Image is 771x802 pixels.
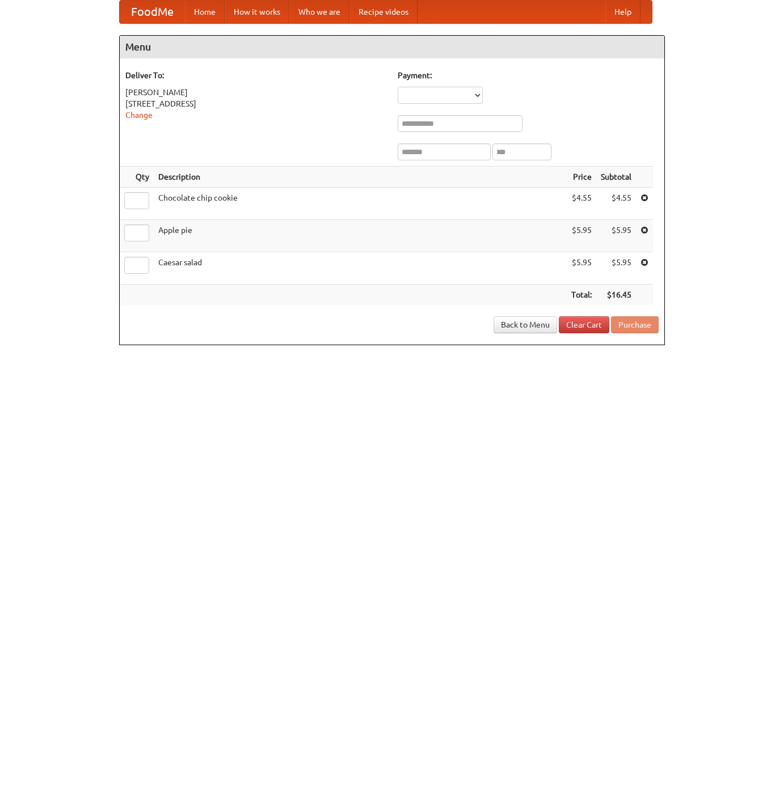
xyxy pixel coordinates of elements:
[120,36,664,58] h4: Menu
[596,285,636,305] th: $16.45
[559,316,609,333] a: Clear Cart
[398,70,659,81] h5: Payment:
[185,1,225,23] a: Home
[596,167,636,188] th: Subtotal
[596,252,636,285] td: $5.95
[567,285,596,305] th: Total:
[125,98,386,109] div: [STREET_ADDRESS]
[120,1,185,23] a: FoodMe
[154,220,567,252] td: Apple pie
[596,220,636,252] td: $5.95
[154,252,567,285] td: Caesar salad
[567,252,596,285] td: $5.95
[125,111,153,120] a: Change
[225,1,289,23] a: How it works
[125,87,386,98] div: [PERSON_NAME]
[605,1,641,23] a: Help
[154,188,567,220] td: Chocolate chip cookie
[611,316,659,333] button: Purchase
[125,70,386,81] h5: Deliver To:
[596,188,636,220] td: $4.55
[289,1,349,23] a: Who we are
[494,316,557,333] a: Back to Menu
[567,167,596,188] th: Price
[120,167,154,188] th: Qty
[349,1,418,23] a: Recipe videos
[567,220,596,252] td: $5.95
[567,188,596,220] td: $4.55
[154,167,567,188] th: Description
